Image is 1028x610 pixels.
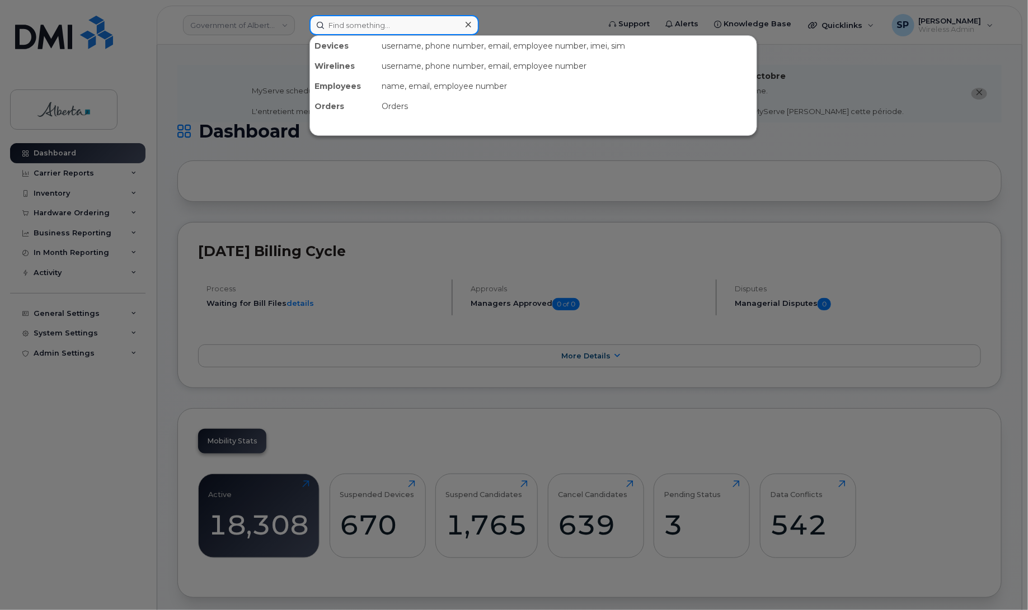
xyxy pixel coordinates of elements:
[377,56,757,76] div: username, phone number, email, employee number
[310,36,377,56] div: Devices
[310,76,377,96] div: Employees
[377,36,757,56] div: username, phone number, email, employee number, imei, sim
[377,96,757,116] div: Orders
[310,56,377,76] div: Wirelines
[377,76,757,96] div: name, email, employee number
[310,96,377,116] div: Orders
